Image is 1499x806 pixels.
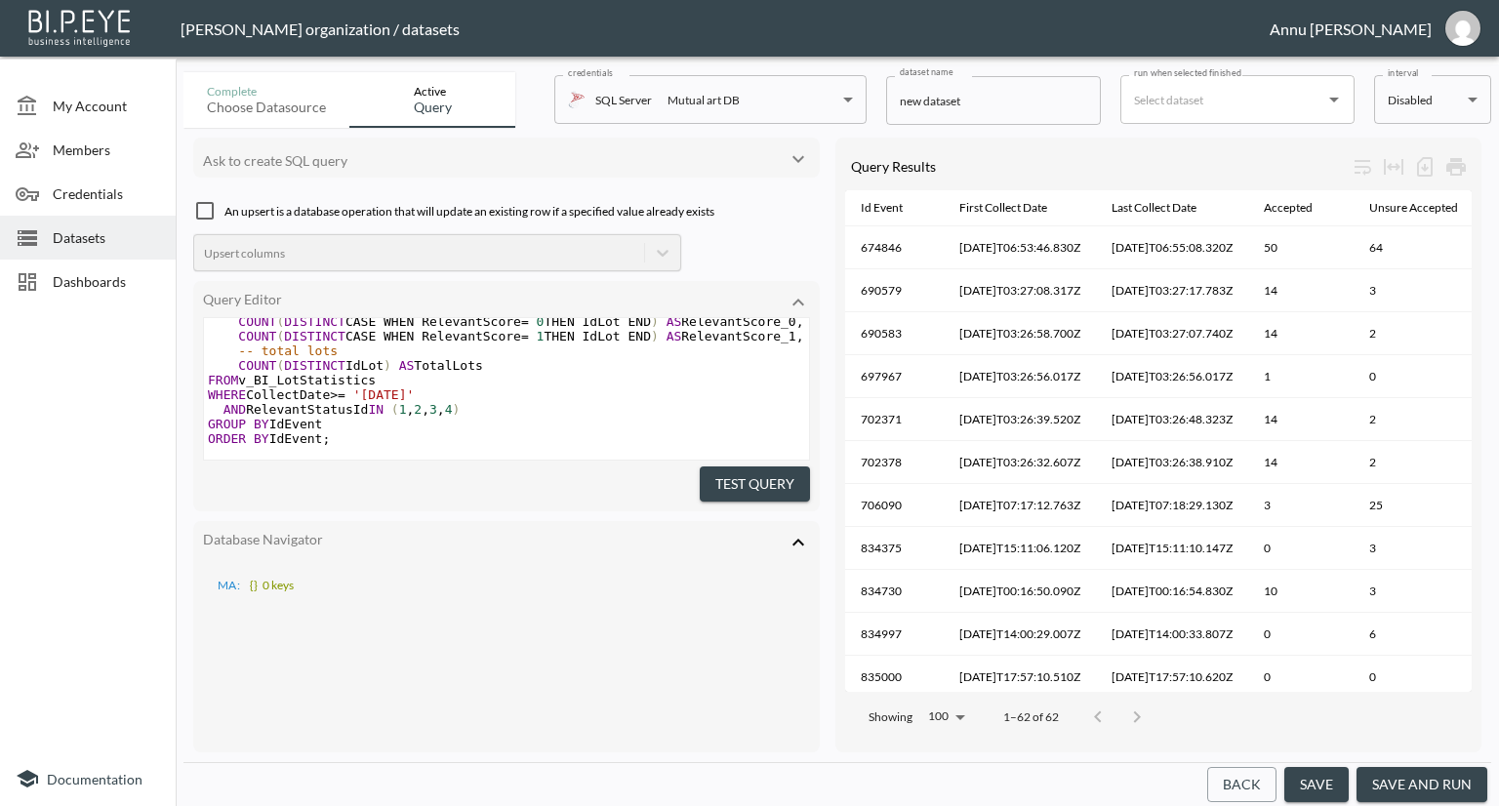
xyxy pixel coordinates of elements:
th: 0 [1354,656,1499,699]
img: mssql icon [568,91,586,108]
div: Id Event [861,196,903,220]
th: 0 [1248,613,1354,656]
span: ) [452,402,460,417]
div: Last Collect Date [1112,196,1196,220]
span: IN [368,402,384,417]
th: 2025-08-21T03:26:56.017Z [1096,355,1248,398]
th: 2025-08-21T00:16:50.090Z [944,570,1096,613]
th: 2025-08-20T17:57:10.510Z [944,656,1096,699]
span: -- total lots [238,343,338,358]
span: MA : [218,578,240,592]
span: ; [322,431,330,446]
span: ( [276,358,284,373]
th: 2025-08-21T03:26:56.017Z [944,355,1096,398]
span: ) [651,329,659,343]
span: My Account [53,96,160,116]
th: 2 [1354,312,1499,355]
div: Complete [207,84,326,99]
th: 2025-08-21T06:55:08.320Z [1096,226,1248,269]
label: credentials [568,66,613,79]
span: DISTINCT [284,314,345,329]
th: 2025-08-21T03:26:32.607Z [944,441,1096,484]
th: 2025-08-21T00:16:54.830Z [1096,570,1248,613]
th: 64 [1354,226,1499,269]
button: Back [1207,767,1276,803]
div: Query Results [851,158,1347,175]
th: 1 [1248,355,1354,398]
th: 2025-08-20T17:57:10.620Z [1096,656,1248,699]
span: 2 [414,402,422,417]
th: 2025-08-21T03:27:07.740Z [1096,312,1248,355]
span: DISTINCT [284,358,345,373]
span: First Collect Date [959,196,1073,220]
th: 14 [1248,441,1354,484]
span: ( [391,402,399,417]
span: Last Collect Date [1112,196,1222,220]
th: 690579 [845,269,944,312]
th: 14 [1248,312,1354,355]
th: 2025-08-20T15:11:10.147Z [1096,527,1248,570]
th: 2025-08-21T07:18:29.130Z [1096,484,1248,527]
div: Query Editor [203,291,769,307]
span: 3 [429,402,437,417]
th: 2025-08-21T07:17:12.763Z [944,484,1096,527]
span: Documentation [47,771,142,787]
span: 0 [537,314,545,329]
span: AS [667,329,682,343]
div: Print [1440,151,1472,182]
span: , [796,329,804,343]
th: 702371 [845,398,944,441]
th: 2025-08-20T15:11:06.120Z [944,527,1096,570]
span: 1 [399,402,407,417]
label: interval [1388,66,1419,79]
span: v_BI_LotStatistics [208,373,376,387]
th: 3 [1354,527,1499,570]
span: 1 [537,329,545,343]
div: Number of rows selected for download: 62 [1409,151,1440,182]
span: Datasets [53,227,160,248]
th: 3 [1248,484,1354,527]
button: save and run [1357,767,1487,803]
th: 6 [1354,613,1499,656]
div: Unsure Accepted [1369,196,1458,220]
span: BY [254,417,269,431]
th: 10 [1248,570,1354,613]
th: 690583 [845,312,944,355]
div: Accepted [1264,196,1313,220]
span: Dashboards [53,271,160,292]
span: = [521,314,529,329]
span: ) [651,314,659,329]
span: ) [384,358,391,373]
div: Annu [PERSON_NAME] [1270,20,1432,38]
th: 25 [1354,484,1499,527]
span: IdEvent [208,431,330,446]
button: save [1284,767,1349,803]
input: Select dataset [1129,84,1317,115]
th: 2 [1354,398,1499,441]
span: ( [276,329,284,343]
span: AND [223,402,246,417]
span: FROM [208,373,238,387]
span: , [437,402,445,417]
span: 4 [445,402,453,417]
div: Choose datasource [207,99,326,116]
th: 697967 [845,355,944,398]
div: Ask to create SQL query [203,152,769,169]
div: Active [414,84,452,99]
th: 2025-08-21T03:26:48.323Z [1096,398,1248,441]
span: = [521,329,529,343]
th: 14 [1248,398,1354,441]
span: COUNT [238,358,276,373]
button: Open [1320,86,1348,113]
span: AS [399,358,415,373]
th: 3 [1354,269,1499,312]
th: 50 [1248,226,1354,269]
img: bipeye-logo [24,5,137,49]
div: Database Navigator [203,531,769,547]
span: Credentials [53,183,160,204]
span: Unsure Accepted [1369,196,1483,220]
span: ( [276,314,284,329]
span: COUNT [238,329,276,343]
button: Test Query [700,466,810,503]
th: 2025-08-20T14:00:29.007Z [944,613,1096,656]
